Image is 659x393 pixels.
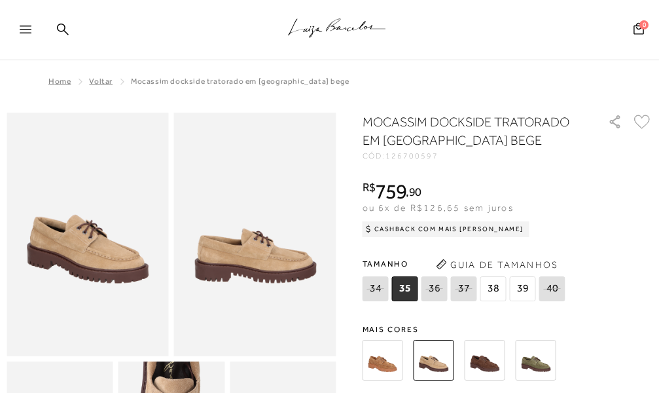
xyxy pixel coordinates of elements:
span: 34 [363,276,389,301]
span: 759 [375,179,406,203]
span: 36 [421,276,448,301]
img: MOCASSIM DOCKSIDE TRATORADO EM CAMURÇA VERDE TOMILHO [516,340,556,381]
span: Tamanho [363,254,569,274]
img: image [174,113,336,356]
span: 39 [510,276,536,301]
button: Guia de Tamanhos [432,254,563,275]
span: 126700597 [385,151,438,160]
span: MOCASSIM DOCKSIDE TRATORADO EM [GEOGRAPHIC_DATA] BEGE [131,77,349,86]
div: Cashback com Mais [PERSON_NAME] [363,221,529,237]
span: 35 [392,276,418,301]
img: MOCASSIM DOCKSIDE TRATORADO EM CAMURÇA BEGE [414,340,454,381]
img: image [7,113,169,356]
a: Voltar [89,77,113,86]
span: 40 [539,276,565,301]
button: 0 [630,22,648,39]
h1: MOCASSIM DOCKSIDE TRATORADO EM [GEOGRAPHIC_DATA] BEGE [363,113,578,149]
span: Mais cores [363,326,653,333]
span: 0 [639,20,649,29]
span: ou 6x de R$126,65 sem juros [363,202,514,213]
div: CÓD: [363,152,594,160]
i: R$ [363,181,376,193]
span: 38 [480,276,507,301]
i: , [406,186,421,198]
span: 90 [409,185,421,198]
img: MOCASSIM DOCKSIDE TRATORADO EM CAMURÇA CAFÉ [465,340,505,381]
a: Home [48,77,71,86]
img: MOCASSIM DOCKSIDE EM CAMURÇA CARAMELO E SOLADO TRATORADO [363,340,403,381]
span: 37 [451,276,477,301]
